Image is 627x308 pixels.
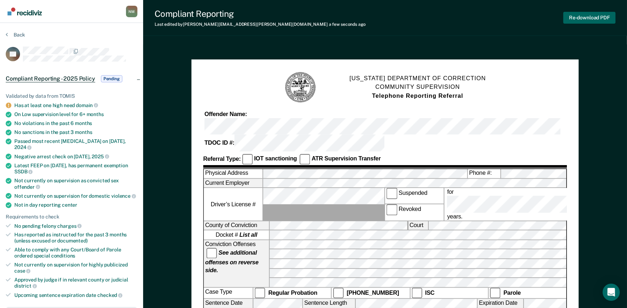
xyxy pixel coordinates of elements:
div: N M [126,6,137,17]
div: Approved by judge if in relevant county or judicial [14,277,137,289]
img: TN Seal [285,71,317,104]
label: Phone #: [468,169,501,178]
span: Pending [101,75,122,82]
div: Case Type [204,288,253,298]
strong: Parole [504,289,521,296]
span: 2024 [14,144,31,150]
div: Not currently on supervision as convicted sex [14,178,137,190]
input: Suspended [387,188,397,199]
div: Has reported as instructed for the past 3 months (unless excused or [14,232,137,244]
span: case [14,268,30,274]
span: district [14,283,37,289]
input: for years. [447,196,597,212]
h1: [US_STATE] DEPARTMENT OF CORRECTION COMMUNITY SUPERVISION [350,74,486,101]
div: Upcoming sentence expiration date [14,292,137,298]
strong: See additional offenses on reverse side. [205,250,258,274]
label: Current Employer [204,179,263,188]
strong: Offender Name: [205,111,247,117]
div: Negative arrest check on [DATE], [14,153,137,160]
div: Latest FEEP on [DATE], has permanent exemption [14,163,137,175]
input: [PHONE_NUMBER] [333,288,344,298]
div: Open Intercom Messenger [603,284,620,301]
input: See additional offenses on reverse side. [206,248,217,259]
label: Revoked [385,204,444,220]
strong: [PHONE_NUMBER] [347,289,399,296]
div: Able to comply with any Court/Board of Parole ordered special [14,247,137,259]
span: SSDB [14,169,33,174]
strong: Referral Type: [203,156,241,162]
label: for years. [446,188,599,221]
span: documented) [57,238,87,244]
button: Re-download PDF [563,12,616,24]
span: Docket # [216,231,257,239]
div: Last edited by [PERSON_NAME][EMAIL_ADDRESS][PERSON_NAME][DOMAIN_NAME] [155,22,366,27]
button: Profile dropdown button [126,6,137,17]
label: Expiration Date [478,299,524,308]
div: Has at least one high need domain [14,102,137,109]
input: Revoked [387,204,397,215]
span: months [75,129,92,135]
span: months [87,111,104,117]
label: Sentence Date [204,299,253,308]
button: Back [6,32,25,38]
label: Suspended [385,188,444,204]
div: No pending felony [14,223,137,229]
label: Court [408,221,428,230]
strong: Telephone Reporting Referral [372,93,463,99]
div: Conviction Offenses [204,240,269,287]
div: On Low supervision level for 6+ [14,111,137,117]
img: Recidiviz [8,8,42,15]
div: Not currently on supervision for domestic [14,193,137,199]
div: No violations in the past 6 [14,120,137,126]
label: Driver’s License # [204,188,263,221]
input: ISC [412,288,422,298]
span: months [75,120,92,126]
strong: Regular Probation [268,289,317,296]
div: Compliant Reporting [155,9,366,19]
span: a few seconds ago [329,22,366,27]
strong: TDOC ID #: [205,140,235,146]
div: Validated by data from TOMIS [6,93,137,99]
strong: IOT sanctioning [254,156,297,162]
strong: ISC [425,289,434,296]
span: Compliant Reporting - 2025 Policy [6,75,95,82]
div: Not in day reporting [14,202,137,208]
div: No sanctions in the past 3 [14,129,137,135]
label: County of Conviction [204,221,269,230]
input: Parole [490,288,501,298]
span: violence [111,193,136,199]
span: 2025 [92,154,109,159]
input: IOT sanctioning [242,154,253,165]
label: Physical Address [204,169,263,178]
div: Requirements to check [6,214,137,220]
input: ATR Supervision Transfer [300,154,310,165]
span: charges [58,223,82,229]
strong: List all [239,232,257,238]
span: checked [97,292,122,298]
input: Regular Probation [255,288,266,298]
span: center [62,202,77,208]
div: Not currently on supervision for highly publicized [14,262,137,274]
span: conditions [51,253,76,259]
strong: ATR Supervision Transfer [312,156,381,162]
label: Sentence Length [303,299,355,308]
span: offender [14,184,40,190]
div: Passed most recent [MEDICAL_DATA] on [DATE], [14,138,137,150]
